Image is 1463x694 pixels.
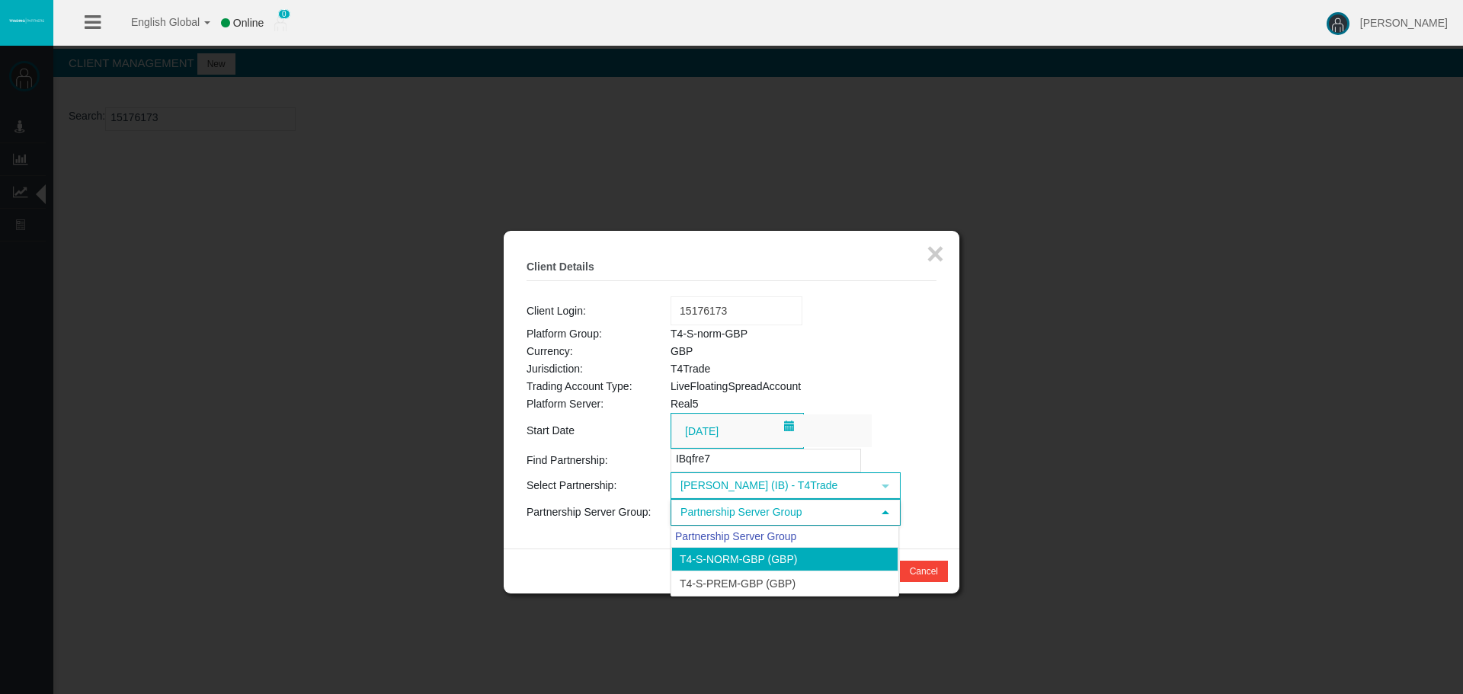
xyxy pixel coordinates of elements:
[671,345,693,357] span: GBP
[672,474,872,497] span: [PERSON_NAME] (IB) - T4Trade
[527,479,616,491] span: Select Partnership:
[8,18,46,24] img: logo.svg
[527,360,671,378] td: Jurisdiction:
[527,296,671,325] td: Client Login:
[111,16,200,28] span: English Global
[527,395,671,413] td: Platform Server:
[671,398,699,410] span: Real5
[672,501,872,524] span: Partnership Server Group
[879,480,892,492] span: select
[527,413,671,449] td: Start Date
[671,380,801,392] span: LiveFloatingSpreadAccount
[527,378,671,395] td: Trading Account Type:
[1327,12,1349,35] img: user-image
[900,561,948,582] button: Cancel
[1360,17,1448,29] span: [PERSON_NAME]
[527,261,594,273] b: Client Details
[927,238,944,269] button: ×
[671,547,898,571] li: T4-S-norm-GBP (GBP)
[274,16,287,31] img: user_small.png
[879,507,892,519] span: select
[671,363,710,375] span: T4Trade
[527,506,651,518] span: Partnership Server Group:
[527,343,671,360] td: Currency:
[671,328,748,340] span: T4-S-norm-GBP
[278,9,290,19] span: 0
[671,571,898,596] li: T4-S-Prem-GBP (GBP)
[233,17,264,29] span: Online
[527,454,608,466] span: Find Partnership:
[671,526,898,547] div: Partnership Server Group
[527,325,671,343] td: Platform Group:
